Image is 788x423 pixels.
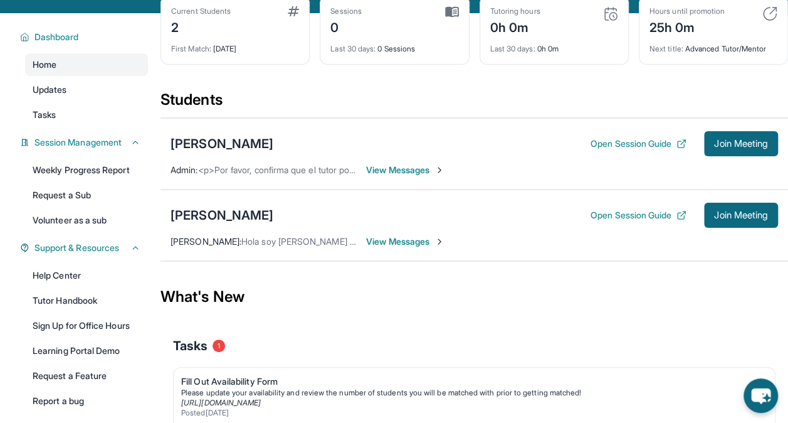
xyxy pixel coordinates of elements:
[29,242,140,254] button: Support & Resources
[649,6,725,16] div: Hours until promotion
[160,269,788,324] div: What's New
[649,16,725,36] div: 25h 0m
[330,16,362,36] div: 0
[33,83,67,96] span: Updates
[25,53,148,76] a: Home
[445,6,459,18] img: card
[490,36,618,54] div: 0h 0m
[29,136,140,149] button: Session Management
[181,398,261,407] a: [URL][DOMAIN_NAME]
[171,164,197,175] span: Admin :
[603,6,618,21] img: card
[171,16,231,36] div: 2
[171,44,211,53] span: First Match :
[213,340,225,352] span: 1
[649,36,777,54] div: Advanced Tutor/Mentor
[33,58,56,71] span: Home
[33,109,56,121] span: Tasks
[171,236,241,247] span: [PERSON_NAME] :
[34,31,79,43] span: Dashboard
[714,140,768,147] span: Join Meeting
[171,6,231,16] div: Current Students
[704,203,778,228] button: Join Meeting
[25,104,148,126] a: Tasks
[490,16,540,36] div: 0h 0m
[197,164,661,175] span: <p>Por favor, confirma que el tutor podrá asistir a tu primera hora de reunión asignada antes de ...
[704,131,778,156] button: Join Meeting
[366,164,444,176] span: View Messages
[25,340,148,362] a: Learning Portal Demo
[160,90,788,117] div: Students
[288,6,299,16] img: card
[25,314,148,337] a: Sign Up for Office Hours
[171,36,299,54] div: [DATE]
[25,264,148,287] a: Help Center
[434,165,444,175] img: Chevron-Right
[434,237,444,247] img: Chevron-Right
[490,44,535,53] span: Last 30 days :
[330,44,376,53] span: Last 30 days :
[171,206,273,224] div: [PERSON_NAME]
[174,368,775,420] a: Fill Out Availability FormPlease update your availability and review the number of students you w...
[181,388,757,398] div: Please update your availability and review the number of students you will be matched with prior ...
[762,6,777,21] img: card
[173,337,208,355] span: Tasks
[743,378,778,413] button: chat-button
[171,135,273,153] div: [PERSON_NAME]
[29,31,140,43] button: Dashboard
[241,236,449,247] span: Hola soy [PERSON_NAME] el papá [PERSON_NAME]
[181,375,757,388] div: Fill Out Availability Form
[649,44,683,53] span: Next title :
[330,6,362,16] div: Sessions
[25,78,148,101] a: Updates
[25,209,148,232] a: Volunteer as a sub
[25,365,148,387] a: Request a Feature
[34,136,122,149] span: Session Management
[490,6,540,16] div: Tutoring hours
[25,390,148,412] a: Report a bug
[25,184,148,206] a: Request a Sub
[330,36,458,54] div: 0 Sessions
[34,242,119,254] span: Support & Resources
[25,289,148,312] a: Tutor Handbook
[181,408,757,418] div: Posted [DATE]
[25,159,148,181] a: Weekly Progress Report
[714,211,768,219] span: Join Meeting
[591,137,686,150] button: Open Session Guide
[591,209,686,222] button: Open Session Guide
[366,235,444,248] span: View Messages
